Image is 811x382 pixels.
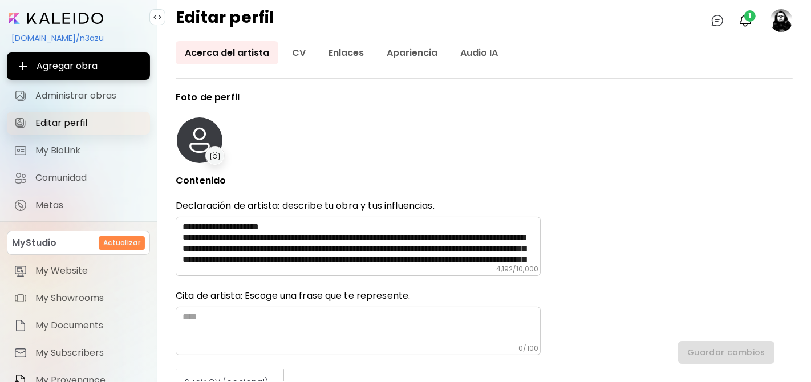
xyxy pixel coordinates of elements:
[35,200,143,211] span: Metas
[35,347,143,359] span: My Subscribers
[14,89,27,103] img: Administrar obras icon
[736,11,755,30] button: bellIcon1
[7,166,150,189] a: Comunidad iconComunidad
[153,13,162,22] img: collapse
[176,176,541,186] p: Contenido
[14,264,27,278] img: item
[16,59,141,73] span: Agregar obra
[35,172,143,184] span: Comunidad
[35,145,143,156] span: My BioLink
[14,116,27,130] img: Editar perfil icon
[103,238,140,248] h6: Actualizar
[519,344,538,353] h6: 0 / 100
[7,194,150,217] a: completeMetas iconMetas
[319,41,373,64] a: Enlaces
[7,112,150,135] a: Editar perfil iconEditar perfil
[739,14,752,27] img: bellIcon
[14,198,27,212] img: Metas icon
[176,290,541,302] h6: Cita de artista: Escoge una frase que te represente.
[496,265,538,274] h6: 4,192 / 10,000
[35,90,143,101] span: Administrar obras
[35,265,143,277] span: My Website
[7,84,150,107] a: Administrar obras iconAdministrar obras
[7,139,150,162] a: completeMy BioLink iconMy BioLink
[7,52,150,80] button: Agregar obra
[35,117,143,129] span: Editar perfil
[14,144,27,157] img: My BioLink icon
[176,41,278,64] a: Acerca del artista
[7,259,150,282] a: itemMy Website
[7,342,150,364] a: itemMy Subscribers
[14,171,27,185] img: Comunidad icon
[12,236,56,250] p: MyStudio
[35,292,143,304] span: My Showrooms
[14,319,27,332] img: item
[744,10,756,22] span: 1
[711,14,724,27] img: chatIcon
[35,320,143,331] span: My Documents
[176,92,541,103] p: Foto de perfil
[176,9,275,32] h4: Editar perfil
[7,29,150,48] div: [DOMAIN_NAME]/n3azu
[7,287,150,310] a: itemMy Showrooms
[283,41,315,64] a: CV
[451,41,507,64] a: Audio IA
[7,314,150,337] a: itemMy Documents
[14,346,27,360] img: item
[378,41,447,64] a: Apariencia
[14,291,27,305] img: item
[176,200,541,212] p: Declaración de artista: describe tu obra y tus influencias.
